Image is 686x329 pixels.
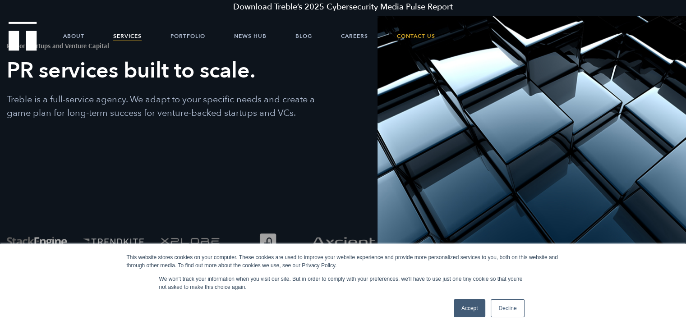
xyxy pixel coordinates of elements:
img: Addvocate logo [230,224,303,260]
a: Services [113,23,142,50]
p: We won't track your information when you visit our site. But in order to comply with your prefere... [159,275,527,291]
a: Blog [295,23,312,50]
a: Decline [491,299,524,317]
a: News Hub [234,23,267,50]
a: Careers [341,23,368,50]
h1: PR services built to scale. [7,57,327,85]
img: Axcient logo [307,224,379,260]
a: About [63,23,84,50]
div: This website stores cookies on your computer. These cookies are used to improve your website expe... [127,253,560,270]
img: XPlore logo [154,224,226,260]
img: TrendKite logo [77,224,149,260]
img: StackEngine logo [0,224,73,260]
a: Treble Homepage [9,23,36,50]
a: Portfolio [170,23,205,50]
p: Treble is a full-service agency. We adapt to your specific needs and create a game plan for long-... [7,93,327,120]
img: Treble logo [9,22,37,50]
a: Contact Us [397,23,435,50]
a: Accept [454,299,486,317]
